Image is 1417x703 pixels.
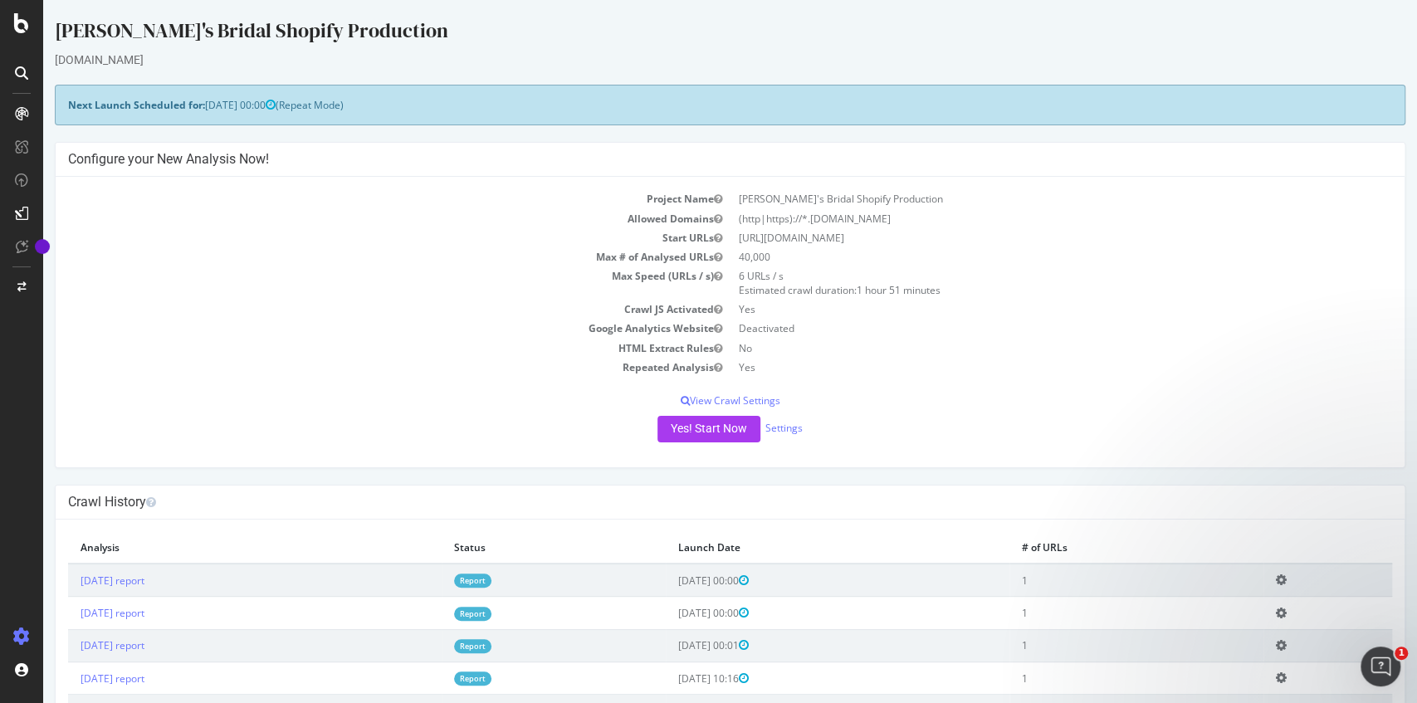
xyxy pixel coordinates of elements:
[966,532,1220,564] th: # of URLs
[25,266,687,300] td: Max Speed (URLs / s)
[25,247,687,266] td: Max # of Analysed URLs
[722,421,760,435] a: Settings
[411,607,448,621] a: Report
[411,671,448,686] a: Report
[25,532,398,564] th: Analysis
[25,228,687,247] td: Start URLs
[411,574,448,588] a: Report
[687,266,1350,300] td: 6 URLs / s Estimated crawl duration:
[25,300,687,319] td: Crawl JS Activated
[25,393,1349,408] p: View Crawl Settings
[25,339,687,358] td: HTML Extract Rules
[411,639,448,653] a: Report
[12,17,1362,51] div: [PERSON_NAME]'s Bridal Shopify Production
[37,671,101,686] a: [DATE] report
[25,151,1349,168] h4: Configure your New Analysis Now!
[12,85,1362,125] div: (Repeat Mode)
[966,597,1220,629] td: 1
[687,358,1350,377] td: Yes
[614,416,717,442] button: Yes! Start Now
[966,662,1220,695] td: 1
[687,319,1350,338] td: Deactivated
[966,629,1220,662] td: 1
[398,532,623,564] th: Status
[25,358,687,377] td: Repeated Analysis
[162,98,232,112] span: [DATE] 00:00
[687,209,1350,228] td: (http|https)://*.[DOMAIN_NAME]
[623,532,966,564] th: Launch Date
[635,671,706,686] span: [DATE] 10:16
[12,51,1362,68] div: [DOMAIN_NAME]
[1395,647,1408,660] span: 1
[687,189,1350,208] td: [PERSON_NAME]'s Bridal Shopify Production
[687,300,1350,319] td: Yes
[687,339,1350,358] td: No
[37,638,101,652] a: [DATE] report
[25,189,687,208] td: Project Name
[25,319,687,338] td: Google Analytics Website
[635,638,706,652] span: [DATE] 00:01
[37,606,101,620] a: [DATE] report
[25,209,687,228] td: Allowed Domains
[687,247,1350,266] td: 40,000
[37,574,101,588] a: [DATE] report
[687,228,1350,247] td: [URL][DOMAIN_NAME]
[1361,647,1400,686] iframe: Intercom live chat
[966,564,1220,597] td: 1
[635,574,706,588] span: [DATE] 00:00
[814,283,897,297] span: 1 hour 51 minutes
[25,98,162,112] strong: Next Launch Scheduled for:
[635,606,706,620] span: [DATE] 00:00
[25,494,1349,510] h4: Crawl History
[35,239,50,254] div: Tooltip anchor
